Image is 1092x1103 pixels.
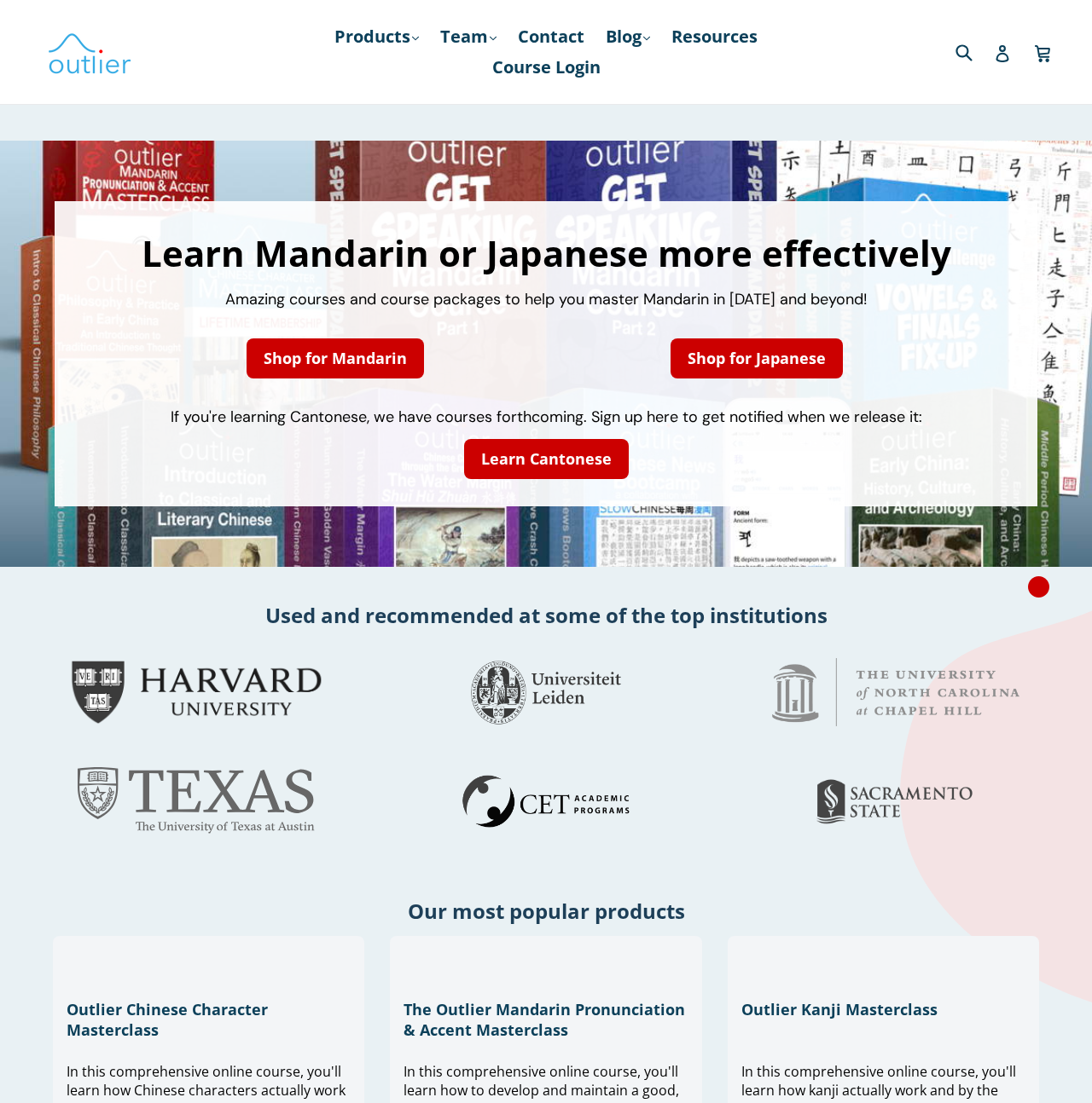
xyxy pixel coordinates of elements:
[741,999,1025,1019] h3: Outlier Kanji Masterclass
[509,21,593,52] a: Contact
[247,338,424,378] a: Shop for Mandarin
[484,52,609,83] a: Course Login
[951,34,998,69] input: Search
[225,289,868,309] span: Amazing courses and course packages to help you master Mandarin in [DATE] and beyond!
[671,338,843,378] a: Shop for Japanese
[326,21,427,52] a: Products
[404,999,688,1040] h3: The Outlier Mandarin Pronunciation & Accent Masterclass
[171,407,922,427] span: If you're learning Cantonese, we have courses forthcoming. Sign up here to get notified when we r...
[597,21,659,52] a: Blog
[67,999,351,1040] h3: Outlier Chinese Character Masterclass
[432,21,505,52] a: Team
[72,235,1020,271] h1: Learn Mandarin or Japanese more effectively
[47,27,132,77] img: Outlier Linguistics
[663,21,766,52] a: Resources
[464,439,629,479] a: Learn Cantonese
